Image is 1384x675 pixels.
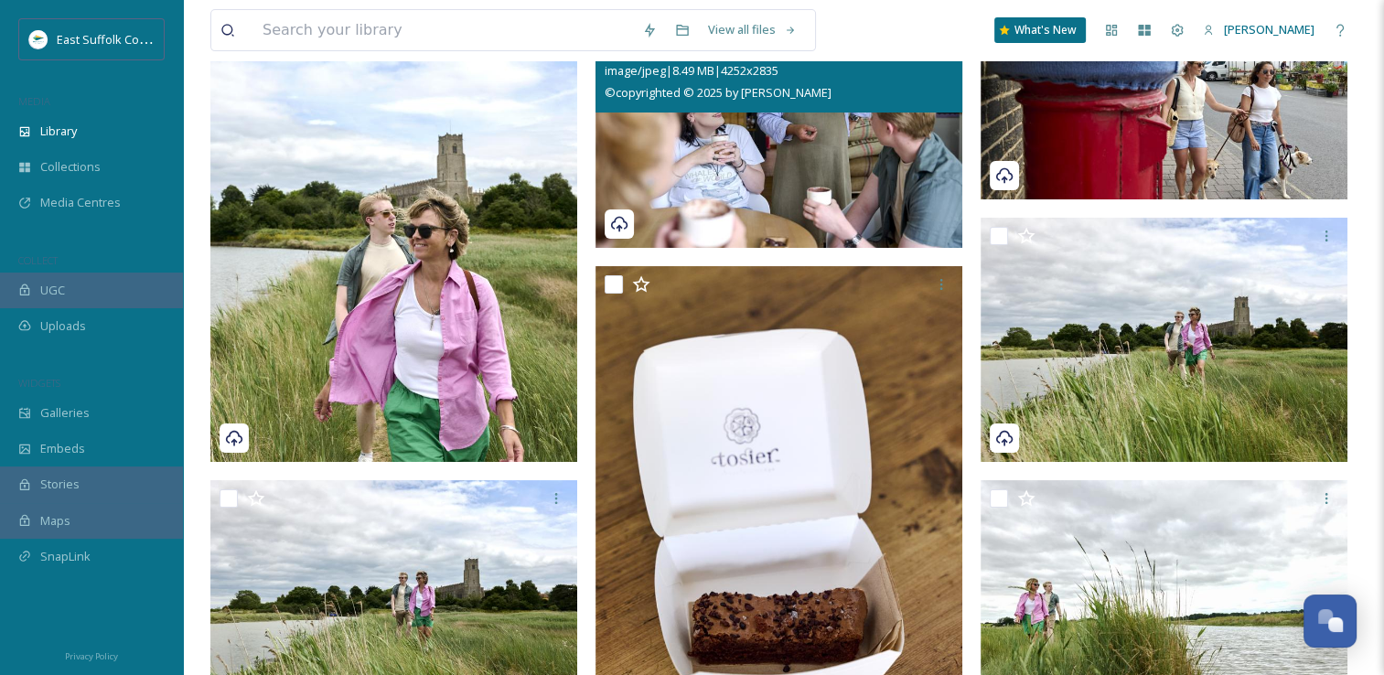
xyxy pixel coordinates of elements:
[1224,21,1314,37] span: [PERSON_NAME]
[595,3,962,248] img: TosierChocolatemaker_MischaPhotoLtd_0625(10)
[994,17,1086,43] a: What's New
[40,548,91,565] span: SnapLink
[18,376,60,390] span: WIDGETS
[40,404,90,422] span: Galleries
[1194,12,1324,48] a: [PERSON_NAME]
[29,30,48,48] img: ESC%20Logo.png
[981,218,1347,463] img: RiverBlyth_MischaPhotoLtd_0625(9)
[40,194,121,211] span: Media Centres
[40,282,65,299] span: UGC
[65,644,118,666] a: Privacy Policy
[605,62,778,79] span: image/jpeg | 8.49 MB | 4252 x 2835
[699,12,806,48] a: View all files
[1304,595,1357,648] button: Open Chat
[65,650,118,662] span: Privacy Policy
[57,30,165,48] span: East Suffolk Council
[40,476,80,493] span: Stories
[18,253,58,267] span: COLLECT
[18,94,50,108] span: MEDIA
[40,158,101,176] span: Collections
[253,10,633,50] input: Search your library
[40,512,70,530] span: Maps
[605,84,831,101] span: © copyrighted © 2025 by [PERSON_NAME]
[40,123,77,140] span: Library
[40,317,86,335] span: Uploads
[40,440,85,457] span: Embeds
